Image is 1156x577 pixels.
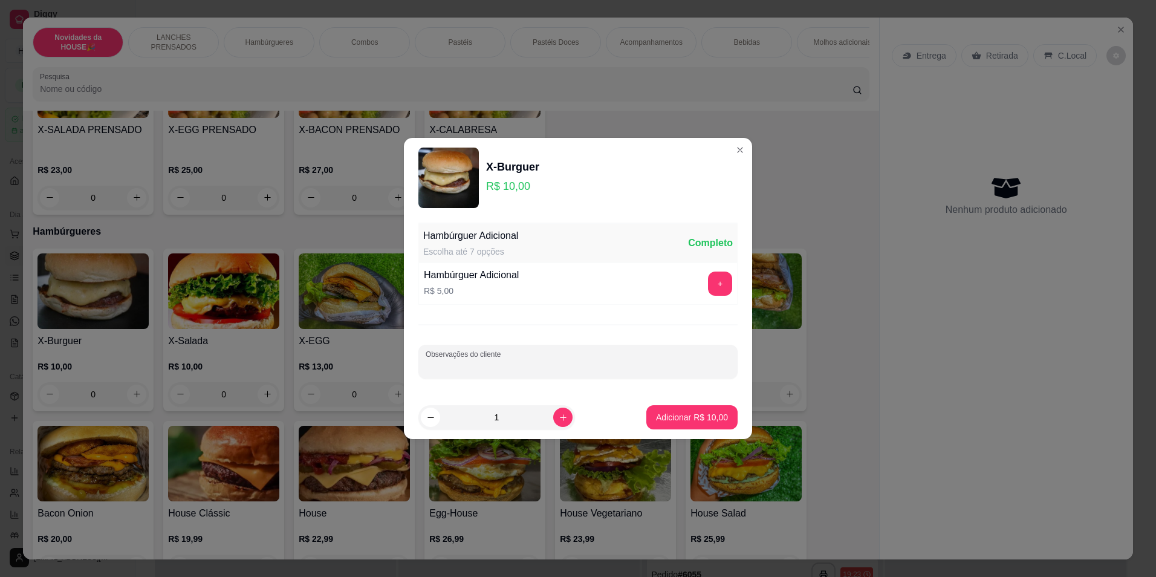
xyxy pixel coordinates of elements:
[486,178,539,195] p: R$ 10,00
[656,411,728,423] p: Adicionar R$ 10,00
[708,272,732,296] button: add
[730,140,750,160] button: Close
[424,268,519,282] div: Hambúrguer Adicional
[426,349,505,359] label: Observações do cliente
[424,285,519,297] p: R$ 5,00
[486,158,539,175] div: X-Burguer
[423,246,518,258] div: Escolha até 7 opções
[646,405,738,429] button: Adicionar R$ 10,00
[423,229,518,243] div: Hambúrguer Adicional
[426,360,730,373] input: Observações do cliente
[688,236,733,250] div: Completo
[418,148,479,208] img: product-image
[553,408,573,427] button: increase-product-quantity
[421,408,440,427] button: decrease-product-quantity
